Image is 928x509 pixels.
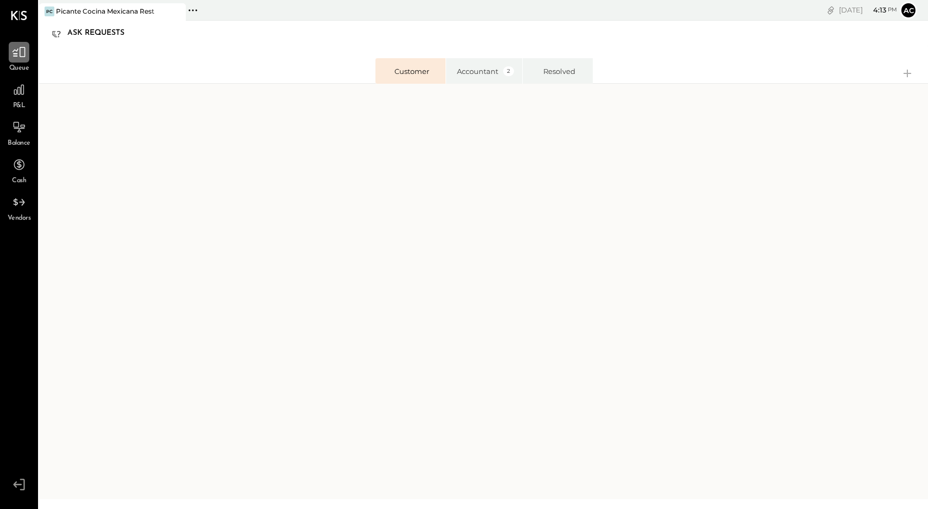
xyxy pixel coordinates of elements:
[45,7,54,16] div: PC
[503,66,514,76] span: 2
[1,117,37,148] a: Balance
[386,66,438,76] div: Customer
[8,214,31,224] span: Vendors
[8,139,30,148] span: Balance
[1,192,37,224] a: Vendors
[522,58,593,84] li: Resolved
[825,4,836,16] div: copy link
[1,79,37,111] a: P&L
[900,2,917,19] button: ac
[1,154,37,186] a: Cash
[56,7,154,16] div: Picante Cocina Mexicana Rest
[9,64,29,73] span: Queue
[839,5,897,15] div: [DATE]
[457,66,515,76] div: Accountant
[67,24,135,42] div: Ask Requests
[12,176,26,186] span: Cash
[1,42,37,73] a: Queue
[13,101,26,111] span: P&L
